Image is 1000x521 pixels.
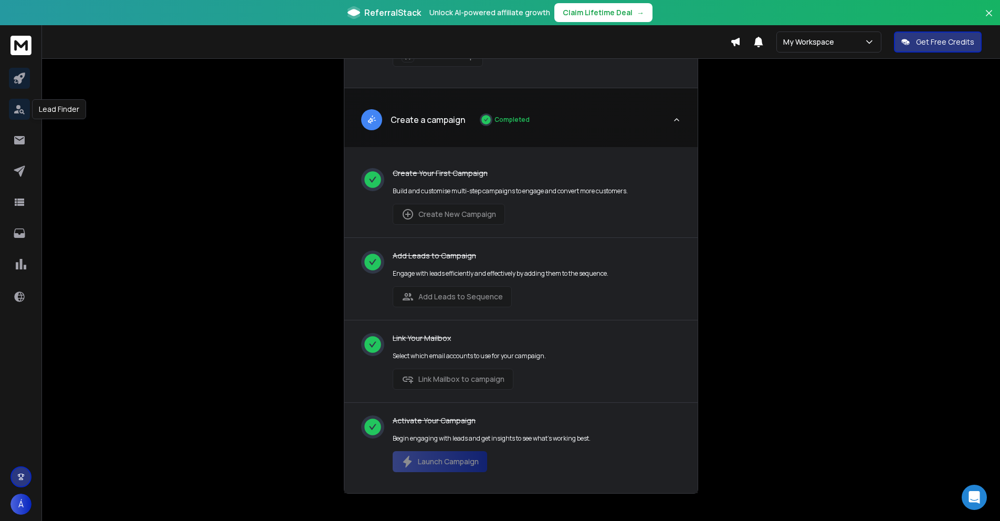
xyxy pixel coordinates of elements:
[783,37,838,47] p: My Workspace
[962,485,987,510] div: Open Intercom Messenger
[637,7,644,18] span: →
[32,99,86,119] div: Lead Finder
[393,333,546,343] p: Link Your Mailbox
[391,113,465,126] p: Create a campaign
[10,494,31,515] button: Á
[982,6,996,32] button: Close banner
[344,147,698,493] div: leadCreate a campaignCompleted
[554,3,652,22] button: Claim Lifetime Deal→
[365,113,378,126] img: lead
[494,116,530,124] p: Completed
[894,32,982,53] button: Get Free Credits
[393,434,591,443] p: Begin engaging with leads and get insights to see what’s working best.
[429,7,550,18] p: Unlock AI-powered affiliate growth
[393,187,628,195] p: Build and customise multi-step campaigns to engage and convert more customers.
[393,251,608,261] p: Add Leads to Campaign
[393,415,591,426] p: Activate Your Campaign
[393,269,608,278] p: Engage with leads efficiently and effectively by adding them to the sequence.
[916,37,974,47] p: Get Free Credits
[393,168,628,179] p: Create Your First Campaign
[344,101,698,147] button: leadCreate a campaignCompleted
[393,352,546,360] p: Select which email accounts to use for your campaign.
[364,6,421,19] span: ReferralStack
